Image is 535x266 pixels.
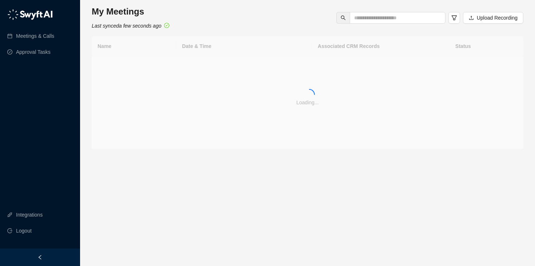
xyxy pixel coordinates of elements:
[7,228,12,233] span: logout
[16,29,54,43] a: Meetings & Calls
[92,23,161,29] i: Last synced a few seconds ago
[37,255,43,260] span: left
[302,87,317,102] span: loading
[7,9,53,20] img: logo-05li4sbe.png
[341,15,346,20] span: search
[16,207,43,222] a: Integrations
[92,6,169,17] h3: My Meetings
[16,45,51,59] a: Approval Tasks
[164,23,169,28] span: check-circle
[469,15,474,20] span: upload
[16,223,32,238] span: Logout
[463,12,523,24] button: Upload Recording
[477,14,518,22] span: Upload Recording
[451,15,457,21] span: filter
